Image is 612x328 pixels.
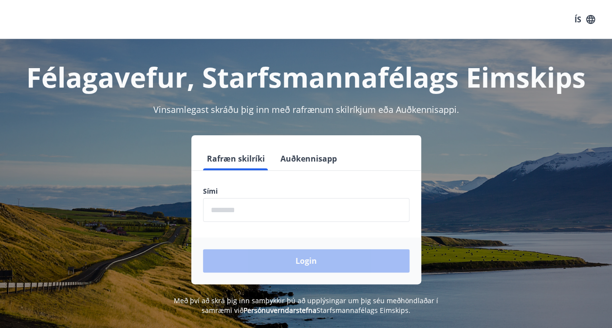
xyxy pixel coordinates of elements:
[243,306,316,315] a: Persónuverndarstefna
[569,11,600,28] button: ÍS
[203,186,409,196] label: Sími
[277,147,341,170] button: Auðkennisapp
[12,58,600,95] h1: Félagavefur, Starfsmannafélags Eimskips
[153,104,459,115] span: Vinsamlegast skráðu þig inn með rafrænum skilríkjum eða Auðkennisappi.
[203,147,269,170] button: Rafræn skilríki
[174,296,438,315] span: Með því að skrá þig inn samþykkir þú að upplýsingar um þig séu meðhöndlaðar í samræmi við Starfsm...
